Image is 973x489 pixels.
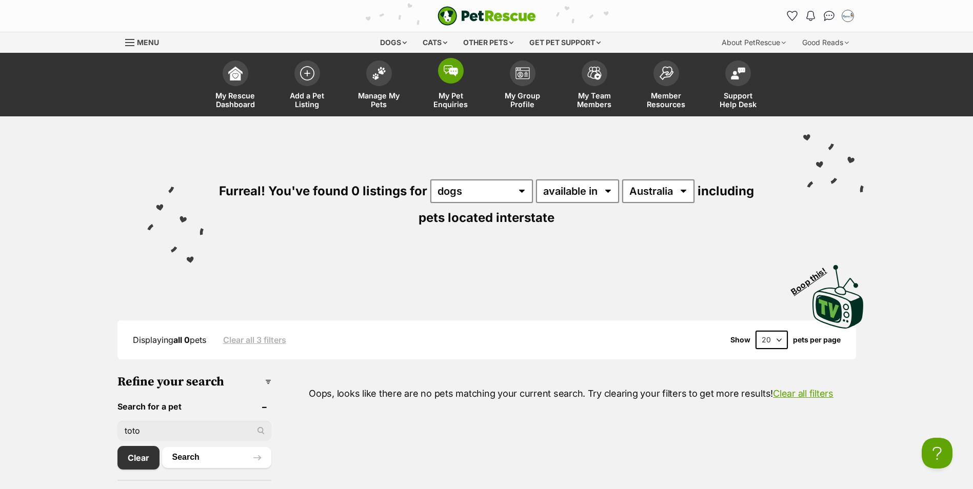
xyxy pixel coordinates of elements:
img: iconc.png [143,1,153,8]
iframe: Help Scout Beacon - Open [922,438,952,468]
header: Search for a pet [117,402,271,411]
div: About PetRescue [714,32,793,53]
span: My Pet Enquiries [428,91,474,109]
img: member-resources-icon-8e73f808a243e03378d46382f2149f9095a855e16c252ad45f914b54edf8863c.svg [659,66,673,80]
img: pet-enquiries-icon-7e3ad2cf08bfb03b45e93fb7055b45f3efa6380592205ae92323e6603595dc1f.svg [444,65,458,76]
img: help-desk-icon-fdf02630f3aa405de69fd3d07c3f3aa587a6932b1a1747fa1d2bba05be0121f9.svg [731,67,745,79]
img: notifications-46538b983faf8c2785f20acdc204bb7945ddae34d4c08c2a6579f10ce5e182be.svg [806,11,815,21]
p: Oops, looks like there are no pets matching your current search. Try clearing your filters to get... [287,386,856,400]
img: PetRescue TV logo [812,265,864,329]
img: dashboard-icon-eb2f2d2d3e046f16d808141f083e7271f6b2e854fb5c12c21221c1fb7104beca.svg [228,66,243,80]
a: Clear all filters [773,388,833,399]
span: Member Resources [643,91,689,109]
img: consumer-privacy-logo.png [1,1,9,9]
div: Other pets [456,32,521,53]
a: My Pet Enquiries [415,55,487,116]
div: Cats [415,32,454,53]
img: add-pet-listing-icon-0afa8454b4691262ce3f59096e99ab1cd57d4a30225e0717b998d2c9b9846f56.svg [300,66,314,80]
img: chat-41dd97257d64d25036548639549fe6c8038ab92f7586957e7f3b1b290dea8141.svg [824,11,835,21]
a: Conversations [821,8,838,24]
span: My Team Members [571,91,618,109]
a: Add a Pet Listing [271,55,343,116]
a: Manage My Pets [343,55,415,116]
a: My Team Members [559,55,630,116]
span: My Group Profile [500,91,546,109]
img: group-profile-icon-3fa3cf56718a62981997c0bc7e787c4b2cf8bcc04b72c1350f741eb67cf2f40e.svg [515,67,530,79]
span: Manage My Pets [356,91,402,109]
a: Boop this! [812,256,864,331]
span: Menu [137,38,159,47]
a: My Rescue Dashboard [200,55,271,116]
span: Boop this! [789,259,836,296]
span: Furreal! You've found 0 listings for [219,184,427,198]
div: Good Reads [795,32,856,53]
img: team-members-icon-5396bd8760b3fe7c0b43da4ab00e1e3bb1a5d9ba89233759b79545d2d3fc5d0d.svg [587,67,602,80]
div: Get pet support [522,32,608,53]
a: Support Help Desk [702,55,774,116]
a: My Group Profile [487,55,559,116]
a: Clear [117,446,160,470]
span: Add a Pet Listing [284,91,330,109]
img: manage-my-pets-icon-02211641906a0b7f246fdf0571729dbe1e7629f14944591b6c1af311fb30b64b.svg [372,67,386,80]
strong: all 0 [173,335,190,345]
span: Support Help Desk [715,91,761,109]
span: Displaying pets [133,335,206,345]
h3: Refine your search [117,375,271,389]
button: Notifications [803,8,819,24]
a: PetRescue [438,6,536,26]
img: logo-e224e6f780fb5917bec1dbf3a21bbac754714ae5b6737aabdf751b685950b380.svg [438,6,536,26]
div: Dogs [373,32,414,53]
span: My Rescue Dashboard [212,91,259,109]
a: Favourites [784,8,801,24]
label: pets per page [793,336,841,344]
button: Search [162,447,271,467]
span: Show [730,336,750,344]
a: Member Resources [630,55,702,116]
button: My account [840,8,856,24]
img: Taylor Lalchere profile pic [843,11,853,21]
input: Toby [117,421,271,440]
a: Menu [125,32,166,51]
ul: Account quick links [784,8,856,24]
a: Clear all 3 filters [223,335,286,344]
